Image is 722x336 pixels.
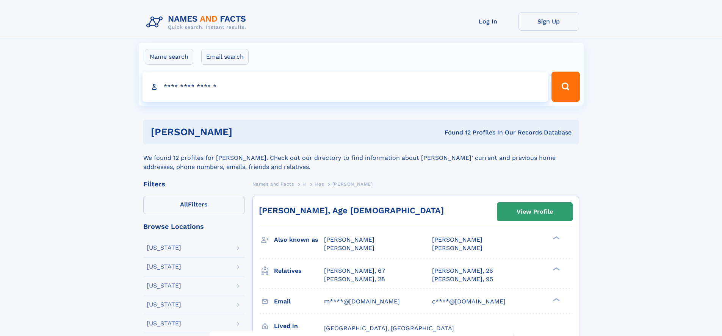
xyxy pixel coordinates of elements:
[147,320,181,327] div: [US_STATE]
[143,181,245,188] div: Filters
[143,144,579,172] div: We found 12 profiles for [PERSON_NAME]. Check out our directory to find information about [PERSON...
[315,179,324,189] a: Hes
[145,49,193,65] label: Name search
[151,127,338,137] h1: [PERSON_NAME]
[252,179,294,189] a: Names and Facts
[143,223,245,230] div: Browse Locations
[551,266,560,271] div: ❯
[302,179,306,189] a: H
[274,233,324,246] h3: Also known as
[338,128,572,137] div: Found 12 Profiles In Our Records Database
[517,203,553,220] div: View Profile
[332,181,373,187] span: [PERSON_NAME]
[324,236,374,243] span: [PERSON_NAME]
[324,275,385,283] a: [PERSON_NAME], 28
[324,244,374,252] span: [PERSON_NAME]
[551,72,579,102] button: Search Button
[147,264,181,270] div: [US_STATE]
[315,181,324,187] span: Hes
[274,320,324,333] h3: Lived in
[201,49,249,65] label: Email search
[432,267,493,275] a: [PERSON_NAME], 26
[147,302,181,308] div: [US_STATE]
[551,297,560,302] div: ❯
[324,325,454,332] span: [GEOGRAPHIC_DATA], [GEOGRAPHIC_DATA]
[180,201,188,208] span: All
[143,72,548,102] input: search input
[143,196,245,214] label: Filters
[274,295,324,308] h3: Email
[302,181,306,187] span: H
[274,264,324,277] h3: Relatives
[497,203,572,221] a: View Profile
[259,206,444,215] a: [PERSON_NAME], Age [DEMOGRAPHIC_DATA]
[432,275,493,283] a: [PERSON_NAME], 95
[143,12,252,33] img: Logo Names and Facts
[551,236,560,241] div: ❯
[324,267,385,275] a: [PERSON_NAME], 67
[147,283,181,289] div: [US_STATE]
[432,244,482,252] span: [PERSON_NAME]
[147,245,181,251] div: [US_STATE]
[518,12,579,31] a: Sign Up
[458,12,518,31] a: Log In
[432,236,482,243] span: [PERSON_NAME]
